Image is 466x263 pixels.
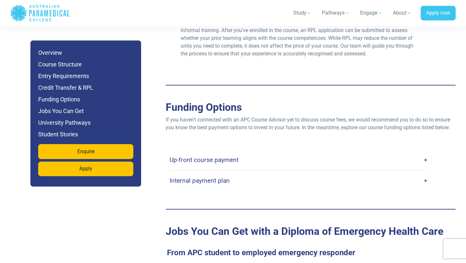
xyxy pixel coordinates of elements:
[163,248,453,257] h3: From APC student to employed emergency responder
[170,173,428,188] a: Internal payment plan
[421,6,456,21] a: Apply now
[10,3,70,24] a: Australian Paramedical College
[166,225,456,237] h2: Jobs You Can Get
[356,4,386,22] a: Engage
[170,152,428,167] a: Up-front course payment
[170,177,230,184] h4: Internal payment plan
[181,19,417,58] p: RPL is available for students who have gained skills and knowledge through work experience or inf...
[170,156,239,164] h4: Up-front course payment
[166,101,456,113] h2: Funding Options
[318,4,354,22] a: Pathways
[166,116,456,131] p: If you haven’t connected with an APC Course Advisor yet to discuss course fees, we would recommen...
[289,4,316,22] a: Study
[389,4,416,22] a: About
